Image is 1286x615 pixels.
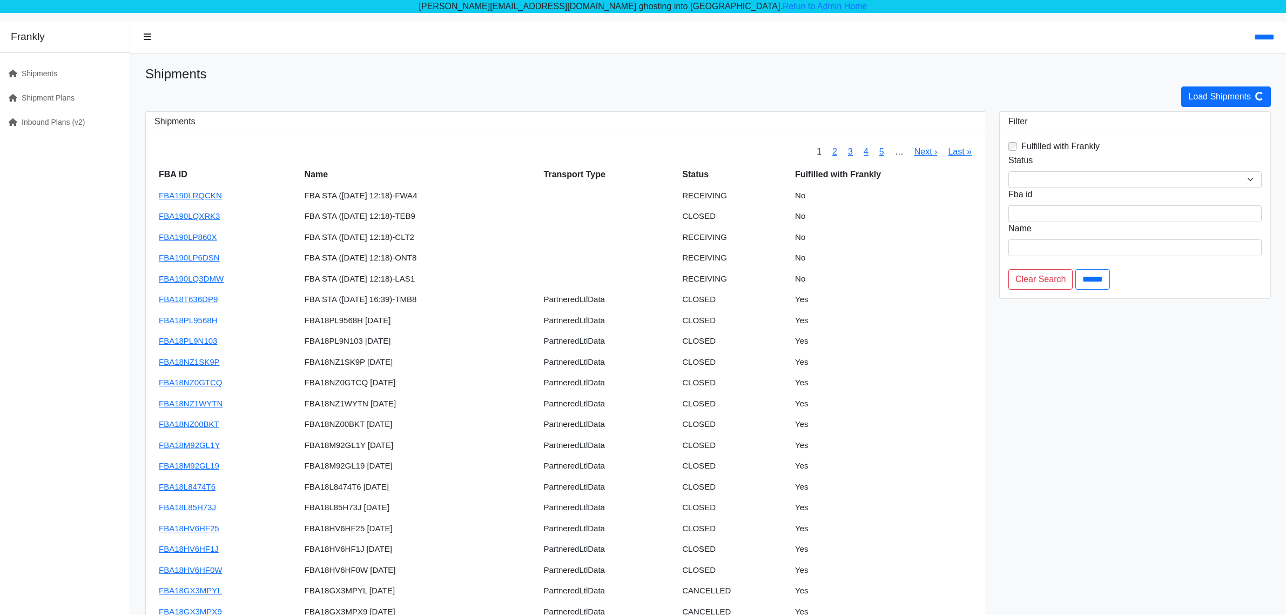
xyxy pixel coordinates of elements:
td: CLOSED [678,560,791,581]
td: Yes [791,580,977,601]
a: FBA18M92GL19 [159,461,219,470]
td: PartneredLtlData [540,393,678,415]
td: FBA18M92GL19 [DATE] [300,456,540,477]
a: FBA18NZ1WYTN [159,399,223,408]
td: Yes [791,331,977,352]
td: CLOSED [678,352,791,373]
a: FBA190LP6DSN [159,253,220,262]
td: PartneredLtlData [540,435,678,456]
td: CLOSED [678,393,791,415]
td: CLOSED [678,497,791,518]
td: Yes [791,414,977,435]
td: Yes [791,477,977,498]
td: FBA STA ([DATE] 12:18)-TEB9 [300,206,540,227]
td: FBA18PL9N103 [DATE] [300,331,540,352]
label: Fba id [1008,188,1032,201]
a: FBA18M92GL1Y [159,440,220,450]
td: FBA18L85H73J [DATE] [300,497,540,518]
td: Yes [791,435,977,456]
a: FBA18NZ0GTCQ [159,378,223,387]
td: RECEIVING [678,227,791,248]
td: Yes [791,497,977,518]
a: FBA18NZ00BKT [159,419,219,429]
td: FBA18L8474T6 [DATE] [300,477,540,498]
td: Yes [791,393,977,415]
td: PartneredLtlData [540,352,678,373]
td: FBA STA ([DATE] 16:39)-TMB8 [300,289,540,310]
td: RECEIVING [678,185,791,206]
td: CLOSED [678,289,791,310]
td: Yes [791,539,977,560]
td: No [791,269,977,290]
td: CLOSED [678,456,791,477]
td: FBA18NZ1SK9P [DATE] [300,352,540,373]
a: FBA18PL9N103 [159,336,217,345]
td: FBA18GX3MPYL [DATE] [300,580,540,601]
td: FBA18NZ0GTCQ [DATE] [300,372,540,393]
td: PartneredLtlData [540,372,678,393]
h3: Shipments [154,116,977,126]
a: 3 [848,147,853,156]
h3: Filter [1008,116,1262,126]
a: FBA190LP860X [159,232,217,242]
td: PartneredLtlData [540,414,678,435]
label: Name [1008,222,1032,235]
a: FBA18T636DP9 [159,295,218,304]
td: Yes [791,289,977,310]
td: No [791,248,977,269]
td: CLOSED [678,206,791,227]
td: CLOSED [678,310,791,331]
a: FBA18HV6HF0W [159,565,223,574]
td: PartneredLtlData [540,310,678,331]
a: FBA190LQ3DMW [159,274,224,283]
td: Yes [791,352,977,373]
a: FBA18GX3MPYL [159,586,222,595]
a: 5 [879,147,884,156]
a: Clear Search [1008,269,1073,290]
td: CLOSED [678,331,791,352]
td: CLOSED [678,518,791,539]
th: Status [678,164,791,185]
td: CLOSED [678,372,791,393]
td: CLOSED [678,435,791,456]
span: … [890,140,909,164]
td: FBA18NZ00BKT [DATE] [300,414,540,435]
label: Status [1008,154,1033,167]
td: FBA STA ([DATE] 12:18)-ONT8 [300,248,540,269]
td: PartneredLtlData [540,289,678,310]
td: FBA18HV6HF25 [DATE] [300,518,540,539]
td: No [791,185,977,206]
td: Yes [791,560,977,581]
td: FBA18NZ1WYTN [DATE] [300,393,540,415]
td: Yes [791,372,977,393]
td: FBA STA ([DATE] 12:18)-CLT2 [300,227,540,248]
td: No [791,227,977,248]
a: Load Shipments [1181,86,1271,107]
span: 1 [811,140,827,164]
h1: Shipments [145,66,1271,82]
td: CLOSED [678,477,791,498]
td: FBA18PL9568H [DATE] [300,310,540,331]
td: PartneredLtlData [540,518,678,539]
td: PartneredLtlData [540,477,678,498]
label: Fulfilled with Frankly [1021,140,1100,153]
a: FBA18NZ1SK9P [159,357,220,366]
td: PartneredLtlData [540,560,678,581]
td: CLOSED [678,414,791,435]
td: CANCELLED [678,580,791,601]
a: Last » [948,147,972,156]
a: 4 [864,147,868,156]
td: PartneredLtlData [540,456,678,477]
a: FBA18HV6HF1J [159,544,219,553]
a: FBA18HV6HF25 [159,524,219,533]
td: FBA18HV6HF0W [DATE] [300,560,540,581]
a: FBA18PL9568H [159,316,217,325]
a: FBA18L85H73J [159,503,216,512]
nav: pager [811,140,977,164]
td: No [791,206,977,227]
td: RECEIVING [678,248,791,269]
td: PartneredLtlData [540,497,678,518]
td: Yes [791,310,977,331]
td: PartneredLtlData [540,331,678,352]
a: FBA18L8474T6 [159,482,216,491]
